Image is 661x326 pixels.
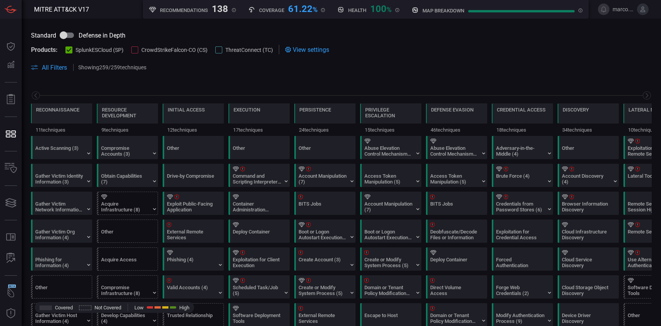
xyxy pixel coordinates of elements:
div: 9 techniques [97,124,158,136]
span: Products: [31,46,58,53]
div: T1053: Scheduled Task/Job [228,275,290,299]
div: Trusted Relationship [167,312,215,324]
button: All Filters [31,64,67,71]
div: Forced Authentication [496,257,544,268]
div: 34 techniques [558,124,619,136]
div: 138 [212,3,228,13]
div: Other [558,136,619,159]
div: Other [294,136,355,159]
h5: Coverage [259,7,284,13]
div: T1610: Deploy Container [426,247,487,271]
div: T1606: Forge Web Credentials [492,275,553,299]
div: T1543: Create or Modify System Process [360,247,421,271]
span: Defense in Depth [79,32,125,39]
button: MITRE - Detection Posture [2,125,20,143]
div: Gather Victim Org Information (4) [35,229,84,240]
div: T1584: Compromise Infrastructure (Not covered) [97,275,158,299]
div: Create or Modify System Process (5) [364,257,413,268]
div: TA0007: Discovery [558,103,619,136]
div: Modify Authentication Process (9) [496,312,544,324]
span: MITRE ATT&CK V17 [34,6,89,13]
div: 100 [370,3,391,13]
div: Direct Volume Access [430,285,479,296]
div: T1547: Boot or Logon Autostart Execution [360,220,421,243]
div: 18 techniques [492,124,553,136]
div: T1598: Phishing for Information [31,247,92,271]
div: Obtain Capabilities (7) [101,173,149,185]
div: BITS Jobs [430,201,479,213]
div: View settings [285,45,329,54]
div: T1557: Adversary-in-the-Middle [492,136,553,159]
div: Initial Access [168,107,205,113]
div: Active Scanning (3) [35,145,84,157]
div: Escape to Host [364,312,413,324]
div: T1189: Drive-by Compromise [163,164,224,187]
div: Compromise Accounts (3) [101,145,149,157]
div: Software Deployment Tools [233,312,281,324]
div: T1059: Command and Scripting Interpreter [228,164,290,187]
div: Exploitation for Credential Access [496,229,544,240]
div: Phishing for Information (4) [35,257,84,268]
div: Other [299,145,347,157]
button: Inventory [2,159,20,178]
span: All Filters [42,64,67,71]
div: Persistence [299,107,331,113]
div: T1589: Gather Victim Identity Information [31,164,92,187]
div: T1650: Acquire Access (Not covered) [97,247,158,271]
div: T1547: Boot or Logon Autostart Execution [294,220,355,243]
div: Execution [233,107,260,113]
div: T1583: Acquire Infrastructure [97,192,158,215]
div: Brute Force (4) [496,173,544,185]
span: High [179,305,189,311]
div: External Remote Services [167,229,215,240]
div: 46 techniques [426,124,487,136]
div: TA0006: Credential Access [492,103,553,136]
div: TA0042: Resource Development [97,103,158,136]
div: Gather Victim Network Information (6) [35,201,84,213]
div: T1187: Forced Authentication [492,247,553,271]
div: Gather Victim Identity Information (3) [35,173,84,185]
div: TA0002: Execution [228,103,290,136]
h5: Recommendations [160,7,208,13]
div: Acquire Infrastructure (8) [101,201,149,213]
div: Other (Not covered) [31,275,92,299]
p: Showing 259 / 259 techniques [78,64,146,70]
div: T1591: Gather Victim Org Information [31,220,92,243]
div: Forge Web Credentials (2) [496,285,544,296]
div: Boot or Logon Autostart Execution (14) [364,229,413,240]
div: Reconnaissance [36,107,79,113]
button: Dashboard [2,37,20,56]
div: Acquire Access [101,257,149,268]
div: Exploitation for Client Execution [233,257,281,268]
div: BITS Jobs [299,201,347,213]
div: Other (Not covered) [97,220,158,243]
div: Create or Modify System Process (5) [299,285,347,296]
div: T1588: Obtain Capabilities [97,164,158,187]
div: Other [562,145,610,157]
div: Discovery [563,107,589,113]
div: Scheduled Task/Job (5) [233,285,281,296]
div: T1098: Account Manipulation [360,192,421,215]
div: T1087: Account Discovery [558,164,619,187]
button: Cards [2,194,20,212]
div: Access Token Manipulation (5) [430,173,479,185]
div: Deploy Container [430,257,479,268]
div: TA0003: Persistence [294,103,355,136]
div: Other [163,136,224,159]
div: T1619: Cloud Storage Object Discovery [558,275,619,299]
div: Other [233,145,281,157]
div: T1203: Exploitation for Client Execution [228,247,290,271]
div: 15 techniques [360,124,421,136]
div: Device Driver Discovery [562,312,610,324]
div: Account Discovery (4) [562,173,610,185]
div: Other [101,229,149,240]
button: Rule Catalog [2,228,20,247]
div: Boot or Logon Autostart Execution (14) [299,229,347,240]
h5: Health [348,7,366,13]
div: T1543: Create or Modify System Process [294,275,355,299]
div: TA0004: Privilege Escalation [360,103,421,136]
div: T1555: Credentials from Password Stores [492,192,553,215]
div: T1134: Access Token Manipulation [426,164,487,187]
div: Browser Information Discovery [562,201,610,213]
div: T1580: Cloud Infrastructure Discovery [558,220,619,243]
